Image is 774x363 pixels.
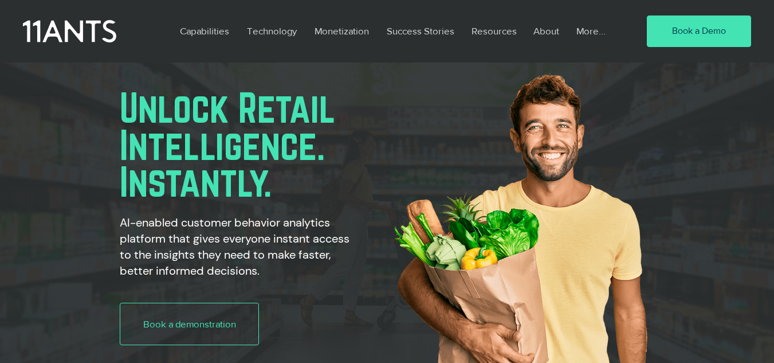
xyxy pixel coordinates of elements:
[306,18,378,44] a: Monetization
[174,18,235,44] p: Capabilities
[120,303,259,345] a: Book a demonstration
[525,18,568,44] a: About
[381,18,460,44] p: Success Stories
[528,18,565,44] p: About
[238,18,306,44] a: Technology
[171,18,614,44] nav: Site
[309,18,375,44] p: Monetization
[241,18,302,44] p: Technology
[466,18,522,44] p: Resources
[571,18,611,44] p: More...
[143,317,236,331] span: Book a demonstration
[647,15,751,48] a: Book a Demo
[378,18,463,44] a: Success Stories
[120,85,336,205] span: Unlock Retail Intelligence. Instantly.
[672,25,726,37] span: Book a Demo
[463,18,525,44] a: Resources
[171,18,238,44] a: Capabilities
[120,214,356,279] h2: AI-enabled customer behavior analytics platform that gives everyone instant access to the insight...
